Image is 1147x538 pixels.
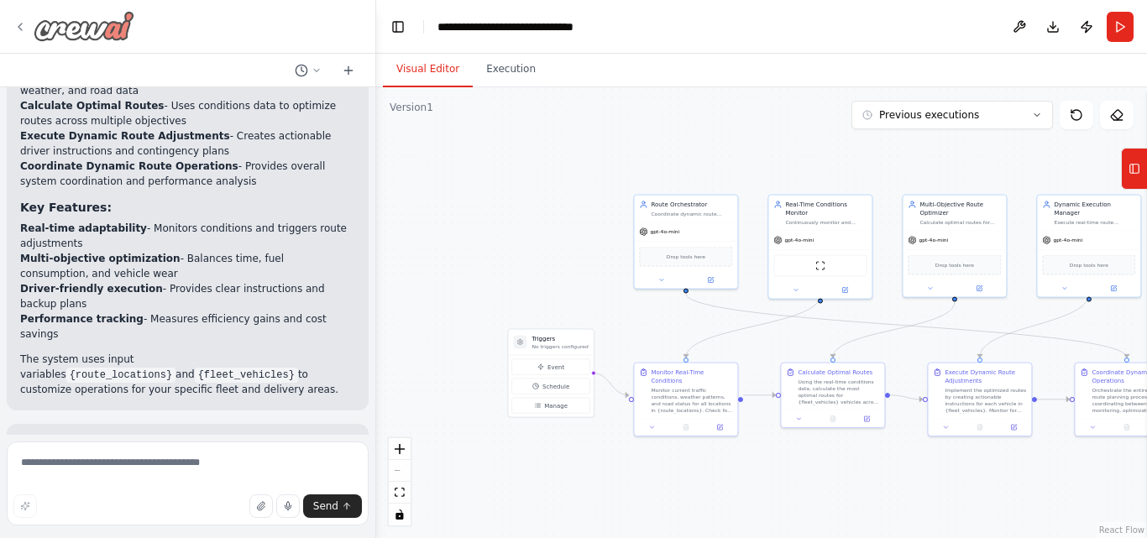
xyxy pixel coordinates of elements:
p: The system uses input variables and to customize operations for your specific fleet and delivery ... [20,352,355,397]
div: Execute Dynamic Route Adjustments [945,368,1026,385]
span: gpt-4o-mini [919,237,948,243]
div: Using the real-time conditions data, calculate the most optimal routes for {fleet_vehicles} vehic... [798,379,879,405]
li: - Provides clear instructions and backup plans [20,281,355,311]
div: Calculate Optimal RoutesUsing the real-time conditions data, calculate the most optimal routes fo... [780,363,885,429]
span: Send [313,499,338,513]
div: Real-Time Conditions Monitor [785,201,867,217]
div: Implement the optimized routes by creating actionable instructions for each vehicle in {fleet_veh... [945,387,1026,414]
strong: Execute Dynamic Route Adjustments [20,130,230,142]
g: Edge from 3c10de95-8053-4287-844e-49e43b5130d3 to 0f49ae2a-9c63-4794-a76b-521f7d814ca1 [682,294,1131,358]
div: Dynamic Execution Manager [1054,201,1135,217]
strong: Performance tracking [20,313,144,325]
div: Version 1 [390,101,433,114]
div: Multi-Objective Route Optimizer [919,201,1001,217]
button: Improve this prompt [13,494,37,518]
button: fit view [389,482,411,504]
h3: Triggers [532,335,588,343]
button: Click to speak your automation idea [276,494,300,518]
li: - Balances time, fuel consumption, and vehicle wear [20,251,355,281]
g: Edge from 6485c6ed-2a1d-467c-a387-272f587fd616 to 0f49ae2a-9c63-4794-a76b-521f7d814ca1 [1037,395,1070,404]
code: {fleet_vehicles} [195,368,298,383]
div: Calculate optimal routes for {fleet_vehicles} vehicles across {route_locations} by analyzing mult... [919,219,1001,226]
button: No output available [1109,422,1144,432]
span: gpt-4o-mini [1053,237,1082,243]
li: - Uses conditions data to optimize routes across multiple objectives [20,98,355,128]
div: Calculate Optimal Routes [798,368,872,377]
span: gpt-4o-mini [650,228,679,235]
div: React Flow controls [389,438,411,525]
code: {route_locations} [66,368,175,383]
span: Drop tools here [667,253,705,261]
img: Logo [34,11,134,41]
strong: Coordinate Dynamic Route Operations [20,160,238,172]
button: Open in side panel [852,414,881,424]
a: React Flow attribution [1099,525,1144,535]
button: Execution [473,52,549,87]
p: No triggers configured [532,343,588,350]
span: Schedule [542,382,569,390]
g: Edge from e8f01320-3e02-43cf-8347-f45498fdbac9 to c5ab8d87-367d-4dd8-a11f-b08f634797db [829,302,959,358]
strong: Multi-objective optimization [20,253,181,264]
span: Manage [544,401,568,410]
div: Monitor Real-Time Conditions [651,368,732,385]
span: Drop tools here [935,261,974,269]
div: Route Orchestrator [651,201,732,209]
button: Upload files [249,494,273,518]
button: Hide left sidebar [386,15,410,39]
span: gpt-4o-mini [784,237,814,243]
button: Previous executions [851,101,1053,129]
li: - Provides overall system coordination and performance analysis [20,159,355,189]
span: Drop tools here [1070,261,1108,269]
div: Route OrchestratorCoordinate dynamic route planning by managing all specialized agents, processin... [633,195,738,290]
div: Real-Time Conditions MonitorContinuously monitor and analyze real-time traffic conditions, weathe... [767,195,872,300]
button: toggle interactivity [389,504,411,525]
img: ScrapeWebsiteTool [815,261,825,271]
strong: Calculate Optimal Routes [20,100,165,112]
span: Event [547,363,564,371]
nav: breadcrumb [437,18,621,35]
button: Send [303,494,362,518]
button: Open in side panel [1090,284,1138,294]
span: Previous executions [879,108,979,122]
g: Edge from 107c62e3-9424-4a26-9583-bb05dd9241c4 to c5ab8d87-367d-4dd8-a11f-b08f634797db [743,391,776,400]
button: Open in side panel [999,422,1028,432]
strong: Key Features: [20,201,112,214]
button: Manage [511,398,589,414]
g: Edge from c5ab8d87-367d-4dd8-a11f-b08f634797db to 6485c6ed-2a1d-467c-a387-272f587fd616 [890,391,923,404]
g: Edge from triggers to 107c62e3-9424-4a26-9583-bb05dd9241c4 [593,369,629,400]
li: - Creates actionable driver instructions and contingency plans [20,128,355,159]
button: Open in side panel [956,284,1003,294]
button: Switch to previous chat [288,60,328,81]
button: Open in side panel [687,275,735,285]
li: - Measures efficiency gains and cost savings [20,311,355,342]
div: Continuously monitor and analyze real-time traffic conditions, weather patterns, and road status ... [785,219,867,226]
div: Execute Dynamic Route AdjustmentsImplement the optimized routes by creating actionable instructio... [927,363,1032,437]
g: Edge from ae87249f-1226-468c-a993-b1352a58bce4 to 6485c6ed-2a1d-467c-a387-272f587fd616 [976,294,1093,358]
div: Coordinate dynamic route planning by managing all specialized agents, processing inputs about fle... [651,211,732,217]
button: No output available [668,422,704,432]
button: Open in side panel [821,285,869,295]
button: Event [511,359,589,375]
div: Monitor current traffic conditions, weather patterns, and road status for all locations in {route... [651,387,732,414]
button: Schedule [511,379,589,394]
button: Open in side panel [705,422,734,432]
div: Dynamic Execution ManagerExecute real-time route adjustments for {fleet_vehicles} vehicles, manag... [1036,195,1141,298]
button: Start a new chat [335,60,362,81]
button: Visual Editor [383,52,473,87]
button: zoom in [389,438,411,460]
strong: Real-time adaptability [20,222,147,234]
g: Edge from 02e72755-1c62-4a33-98a3-2de61450d906 to 107c62e3-9424-4a26-9583-bb05dd9241c4 [682,295,825,358]
button: No output available [962,422,998,432]
li: - Monitors conditions and triggers route adjustments [20,221,355,251]
div: Execute real-time route adjustments for {fleet_vehicles} vehicles, managing immediate disruptions... [1054,219,1135,226]
div: TriggersNo triggers configuredEventScheduleManage [507,329,594,418]
button: No output available [815,414,851,424]
div: Multi-Objective Route OptimizerCalculate optimal routes for {fleet_vehicles} vehicles across {rou... [902,195,1007,298]
div: Monitor Real-Time ConditionsMonitor current traffic conditions, weather patterns, and road status... [633,363,738,437]
strong: Driver-friendly execution [20,283,163,295]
